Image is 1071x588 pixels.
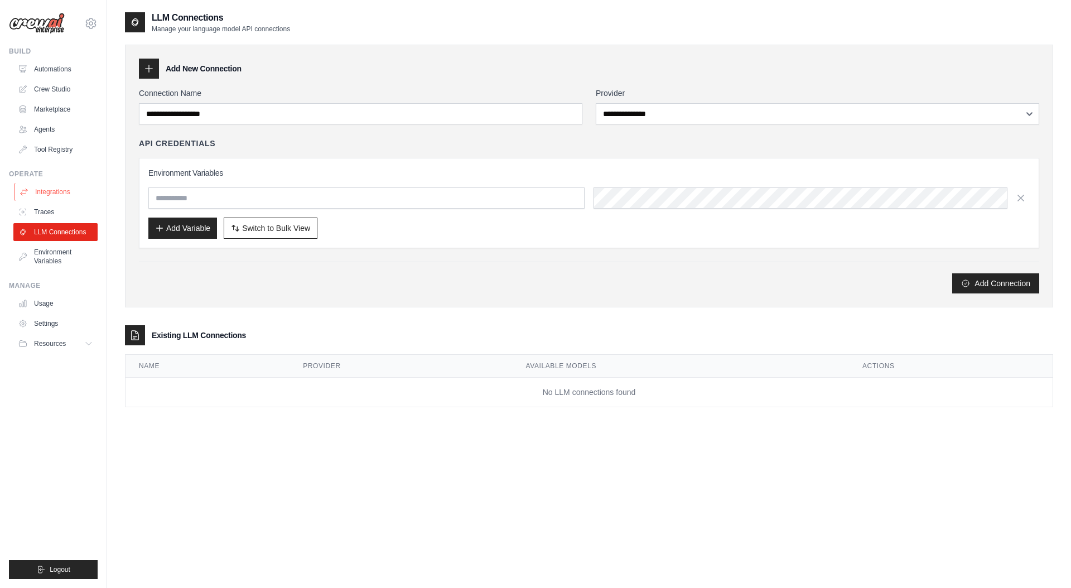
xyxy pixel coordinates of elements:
[152,11,290,25] h2: LLM Connections
[148,218,217,239] button: Add Variable
[224,218,317,239] button: Switch to Bulk View
[9,13,65,34] img: Logo
[13,80,98,98] a: Crew Studio
[596,88,1039,99] label: Provider
[152,25,290,33] p: Manage your language model API connections
[13,203,98,221] a: Traces
[13,223,98,241] a: LLM Connections
[152,330,246,341] h3: Existing LLM Connections
[166,63,242,74] h3: Add New Connection
[34,339,66,348] span: Resources
[952,273,1039,293] button: Add Connection
[126,355,290,378] th: Name
[9,560,98,579] button: Logout
[13,141,98,158] a: Tool Registry
[9,170,98,179] div: Operate
[13,100,98,118] a: Marketplace
[148,167,1030,179] h3: Environment Variables
[50,565,70,574] span: Logout
[13,335,98,353] button: Resources
[139,138,215,149] h4: API Credentials
[9,281,98,290] div: Manage
[126,378,1053,407] td: No LLM connections found
[13,315,98,332] a: Settings
[512,355,849,378] th: Available Models
[849,355,1053,378] th: Actions
[13,121,98,138] a: Agents
[9,47,98,56] div: Build
[13,243,98,270] a: Environment Variables
[242,223,310,234] span: Switch to Bulk View
[290,355,512,378] th: Provider
[139,88,582,99] label: Connection Name
[13,60,98,78] a: Automations
[13,295,98,312] a: Usage
[15,183,99,201] a: Integrations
